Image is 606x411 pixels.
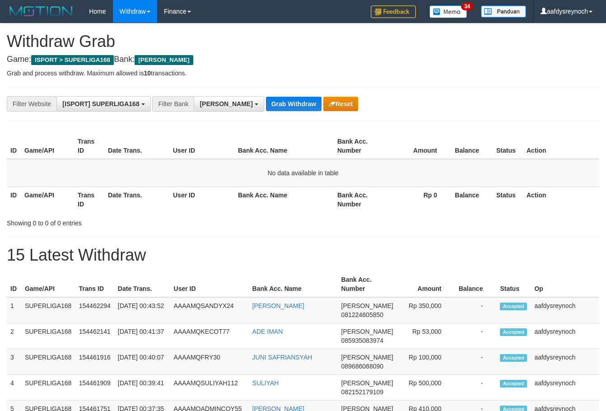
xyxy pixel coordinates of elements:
td: - [455,297,497,323]
span: [ISPORT] SUPERLIGA168 [62,100,139,107]
span: Accepted [500,354,527,362]
span: ISPORT > SUPERLIGA168 [31,55,114,65]
span: Accepted [500,328,527,336]
th: Bank Acc. Number [334,133,387,159]
img: Button%20Memo.svg [429,5,467,18]
th: ID [7,133,21,159]
th: Action [523,133,599,159]
span: [PERSON_NAME] [341,354,393,361]
th: ID [7,187,21,212]
th: Bank Acc. Name [249,271,338,297]
td: 154462294 [75,297,114,323]
th: Balance [451,187,493,212]
td: 1 [7,297,21,323]
th: Action [523,187,599,212]
span: [PERSON_NAME] [135,55,193,65]
h1: Withdraw Grab [7,33,599,51]
th: Rp 0 [387,187,451,212]
span: Copy 081224605850 to clipboard [341,311,383,318]
th: ID [7,271,21,297]
td: AAAAMQSULIYAH112 [170,375,249,401]
th: Bank Acc. Number [334,187,387,212]
td: 4 [7,375,21,401]
span: Copy 082152179109 to clipboard [341,388,383,396]
th: Game/API [21,187,74,212]
p: Grab and process withdraw. Maximum allowed is transactions. [7,69,599,78]
a: ADE IMAN [252,328,283,335]
td: SUPERLIGA168 [21,375,75,401]
td: - [455,375,497,401]
div: Filter Bank [152,96,194,112]
span: [PERSON_NAME] [200,100,252,107]
span: Accepted [500,303,527,310]
td: - [455,323,497,349]
th: Amount [387,133,451,159]
th: Balance [455,271,497,297]
img: Feedback.jpg [371,5,416,18]
button: [PERSON_NAME] [194,96,264,112]
button: Reset [323,97,358,111]
td: Rp 500,000 [397,375,455,401]
th: Game/API [21,133,74,159]
span: Accepted [500,380,527,388]
th: Bank Acc. Name [234,187,334,212]
td: - [455,349,497,375]
th: Date Trans. [104,133,169,159]
td: [DATE] 00:41:37 [114,323,170,349]
th: Amount [397,271,455,297]
td: 3 [7,349,21,375]
td: 154462141 [75,323,114,349]
td: 154461916 [75,349,114,375]
td: aafdysreynoch [531,375,599,401]
th: User ID [169,187,234,212]
td: aafdysreynoch [531,323,599,349]
td: aafdysreynoch [531,297,599,323]
th: Date Trans. [114,271,170,297]
th: Game/API [21,271,75,297]
th: Date Trans. [104,187,169,212]
a: SULIYAH [252,379,279,387]
td: AAAAMQKECOT77 [170,323,249,349]
h4: Game: Bank: [7,55,599,64]
td: AAAAMQSANDYX24 [170,297,249,323]
button: [ISPORT] SUPERLIGA168 [56,96,150,112]
img: panduan.png [481,5,526,18]
th: Op [531,271,599,297]
td: SUPERLIGA168 [21,297,75,323]
span: [PERSON_NAME] [341,379,393,387]
td: 2 [7,323,21,349]
th: Status [493,187,523,212]
div: Showing 0 to 0 of 0 entries [7,215,246,228]
td: Rp 350,000 [397,297,455,323]
th: User ID [170,271,249,297]
a: [PERSON_NAME] [252,302,304,309]
th: Trans ID [74,133,104,159]
th: Trans ID [74,187,104,212]
th: Balance [451,133,493,159]
th: Trans ID [75,271,114,297]
td: [DATE] 00:43:52 [114,297,170,323]
img: MOTION_logo.png [7,5,75,18]
button: Grab Withdraw [266,97,322,111]
a: JUNI SAFRIANSYAH [252,354,312,361]
td: 154461909 [75,375,114,401]
td: aafdysreynoch [531,349,599,375]
td: AAAAMQFRY30 [170,349,249,375]
span: Copy 089686088090 to clipboard [341,363,383,370]
td: [DATE] 00:39:41 [114,375,170,401]
td: Rp 100,000 [397,349,455,375]
span: Copy 085935083974 to clipboard [341,337,383,344]
h1: 15 Latest Withdraw [7,246,599,264]
th: Bank Acc. Number [338,271,397,297]
th: User ID [169,133,234,159]
strong: 10 [144,70,151,77]
td: [DATE] 00:40:07 [114,349,170,375]
th: Bank Acc. Name [234,133,334,159]
th: Status [493,133,523,159]
td: SUPERLIGA168 [21,349,75,375]
span: 34 [461,2,473,10]
span: [PERSON_NAME] [341,302,393,309]
td: Rp 53,000 [397,323,455,349]
div: Filter Website [7,96,56,112]
th: Status [496,271,531,297]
